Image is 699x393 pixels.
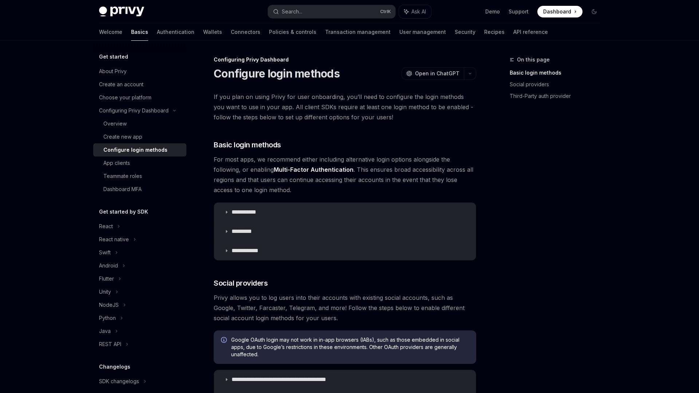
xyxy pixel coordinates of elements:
[99,314,116,322] div: Python
[484,23,505,41] a: Recipes
[282,7,302,16] div: Search...
[99,80,143,89] div: Create an account
[231,23,260,41] a: Connectors
[510,79,606,90] a: Social providers
[99,340,121,349] div: REST API
[485,8,500,15] a: Demo
[399,23,446,41] a: User management
[93,78,186,91] a: Create an account
[399,5,431,18] button: Ask AI
[402,67,464,80] button: Open in ChatGPT
[214,56,476,63] div: Configuring Privy Dashboard
[214,154,476,195] span: For most apps, we recommend either including alternative login options alongside the following, o...
[99,301,119,309] div: NodeJS
[99,274,114,283] div: Flutter
[103,159,130,167] div: App clients
[415,70,459,77] span: Open in ChatGPT
[99,52,128,61] h5: Get started
[99,7,144,17] img: dark logo
[203,23,222,41] a: Wallets
[103,119,127,128] div: Overview
[99,327,111,336] div: Java
[99,207,148,216] h5: Get started by SDK
[455,23,475,41] a: Security
[268,5,395,18] button: Search...CtrlK
[99,377,139,386] div: SDK changelogs
[99,67,127,76] div: About Privy
[93,170,186,183] a: Teammate roles
[93,143,186,156] a: Configure login methods
[517,55,550,64] span: On this page
[214,140,281,150] span: Basic login methods
[103,132,142,141] div: Create new app
[93,65,186,78] a: About Privy
[99,261,118,270] div: Android
[510,67,606,79] a: Basic login methods
[99,248,111,257] div: Swift
[380,9,391,15] span: Ctrl K
[325,23,391,41] a: Transaction management
[214,293,476,323] span: Privy allows you to log users into their accounts with existing social accounts, such as Google, ...
[231,336,469,358] span: Google OAuth login may not work in in-app browsers (IABs), such as those embedded in social apps,...
[93,117,186,130] a: Overview
[537,6,582,17] a: Dashboard
[510,90,606,102] a: Third-Party auth provider
[103,172,142,180] div: Teammate roles
[543,8,571,15] span: Dashboard
[99,362,130,371] h5: Changelogs
[274,166,354,174] a: Multi-Factor Authentication
[588,6,600,17] button: Toggle dark mode
[93,91,186,104] a: Choose your platform
[99,106,169,115] div: Configuring Privy Dashboard
[214,67,340,80] h1: Configure login methods
[221,337,228,344] svg: Info
[103,185,142,194] div: Dashboard MFA
[99,93,151,102] div: Choose your platform
[509,8,529,15] a: Support
[103,146,167,154] div: Configure login methods
[411,8,426,15] span: Ask AI
[269,23,316,41] a: Policies & controls
[214,92,476,122] span: If you plan on using Privy for user onboarding, you’ll need to configure the login methods you wa...
[99,222,113,231] div: React
[93,156,186,170] a: App clients
[99,287,111,296] div: Unity
[513,23,548,41] a: API reference
[93,183,186,196] a: Dashboard MFA
[131,23,148,41] a: Basics
[214,278,268,288] span: Social providers
[99,23,122,41] a: Welcome
[93,130,186,143] a: Create new app
[157,23,194,41] a: Authentication
[99,235,129,244] div: React native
